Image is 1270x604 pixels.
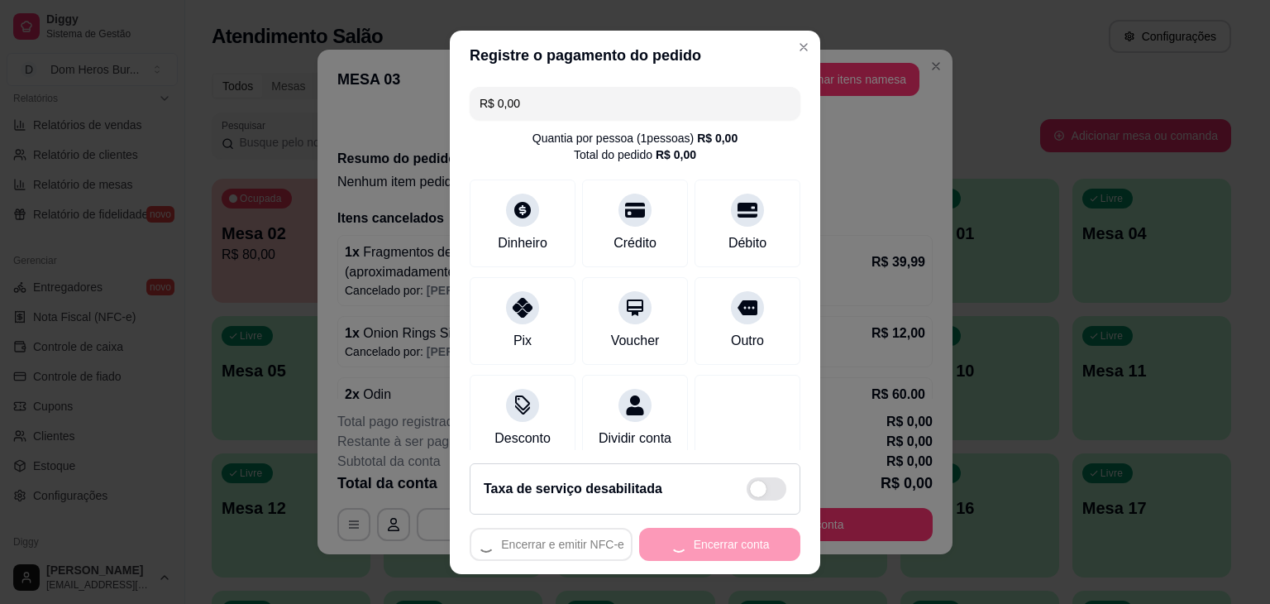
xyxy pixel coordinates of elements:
div: Quantia por pessoa ( 1 pessoas) [532,130,738,146]
div: R$ 0,00 [656,146,696,163]
header: Registre o pagamento do pedido [450,31,820,80]
div: Crédito [614,233,656,253]
div: Débito [728,233,766,253]
div: Outro [731,331,764,351]
div: Voucher [611,331,660,351]
div: Desconto [494,429,551,448]
div: Dividir conta [599,429,671,448]
h2: Taxa de serviço desabilitada [484,479,662,499]
div: Pix [513,331,532,351]
input: Ex.: hambúrguer de cordeiro [480,87,790,120]
div: Total do pedido [574,146,696,163]
button: Close [790,34,817,60]
div: Dinheiro [498,233,547,253]
div: R$ 0,00 [697,130,738,146]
